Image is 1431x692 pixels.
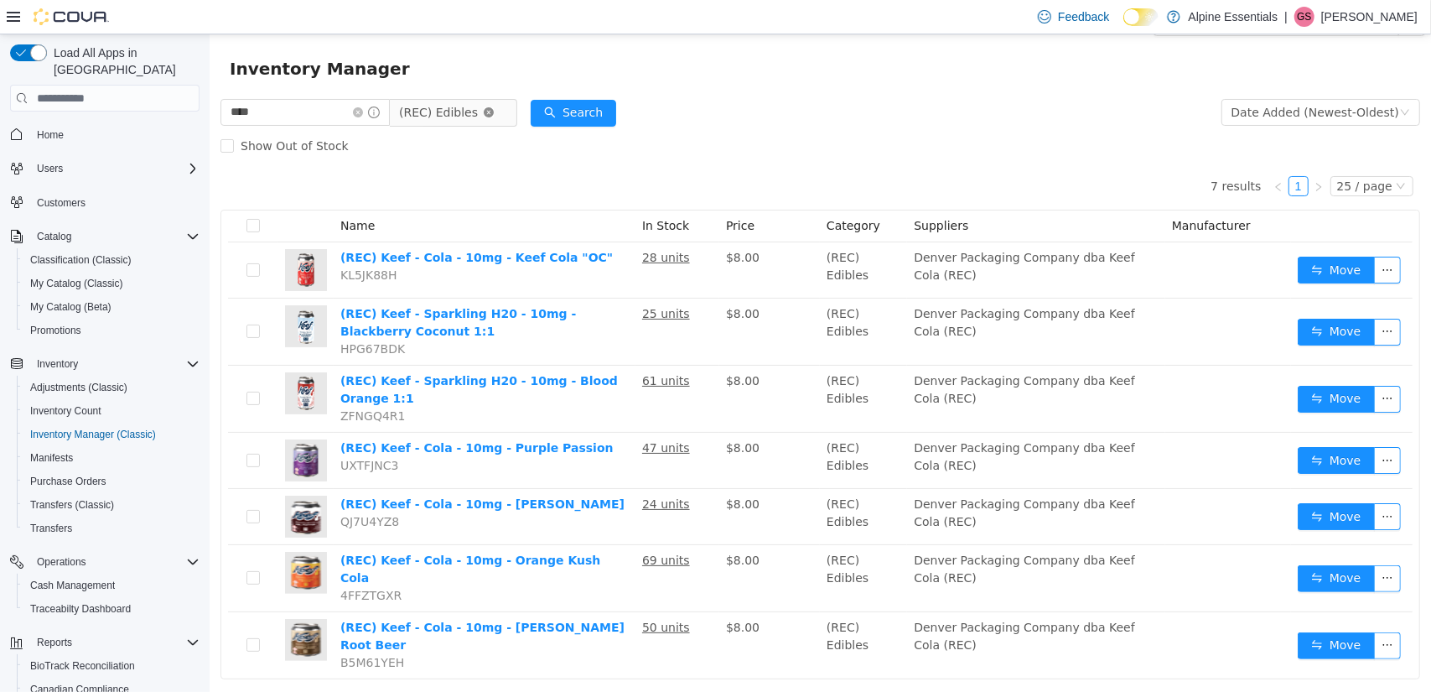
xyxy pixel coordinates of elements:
button: Home [3,122,206,146]
span: $8.00 [516,216,550,230]
span: Purchase Orders [30,475,106,488]
span: $8.00 [516,519,550,533]
u: 24 units [433,463,480,476]
span: Traceabilty Dashboard [30,602,131,616]
u: 28 units [433,216,480,230]
button: Classification (Classic) [17,248,206,272]
span: Manufacturer [962,185,1041,198]
img: (REC) Keef - Cola - 10mg - Bubba Kush Root Beer hero shot [75,585,117,627]
span: Transfers [23,518,200,539]
button: Users [30,159,70,179]
a: (REC) Keef - Cola - 10mg - [PERSON_NAME] [131,463,415,476]
span: Catalog [30,226,200,247]
span: Inventory Count [30,404,101,418]
a: Purchase Orders [23,471,113,492]
span: Customers [37,196,86,210]
a: BioTrack Reconciliation [23,656,142,676]
button: icon: swapMove [1088,284,1165,311]
span: Reports [30,632,200,653]
button: Customers [3,190,206,215]
span: Feedback [1058,8,1109,25]
span: In Stock [433,185,480,198]
span: My Catalog (Classic) [23,273,200,294]
button: Purchase Orders [17,470,206,493]
span: Inventory [30,354,200,374]
span: Denver Packaging Company dba Keef Cola (REC) [704,463,925,494]
button: icon: ellipsis [1164,351,1191,378]
button: Traceabilty Dashboard [17,597,206,621]
a: Transfers [23,518,79,539]
i: icon: down [1190,73,1200,85]
span: (REC) Edibles [189,65,268,91]
span: Transfers (Classic) [30,498,114,512]
span: Adjustments (Classic) [30,381,127,394]
span: Denver Packaging Company dba Keef Cola (REC) [704,273,925,304]
button: icon: swapMove [1088,351,1165,378]
span: Home [37,128,64,142]
td: (REC) Edibles [610,455,697,511]
img: (REC) Keef - Sparkling H20 - 10mg - Blackberry Coconut 1:1 hero shot [75,271,117,313]
span: QJ7U4YZ8 [131,481,189,494]
button: Manifests [17,446,206,470]
button: Users [3,157,206,180]
span: Home [30,123,200,144]
li: Previous Page [1059,142,1079,162]
button: Operations [3,550,206,574]
a: (REC) Keef - Sparkling H20 - 10mg - Blood Orange 1:1 [131,340,408,371]
button: icon: searchSearch [321,65,407,92]
span: GS [1297,7,1311,27]
span: Load All Apps in [GEOGRAPHIC_DATA] [47,44,200,78]
span: Promotions [30,324,81,337]
a: Classification (Classic) [23,250,138,270]
td: (REC) Edibles [610,264,697,331]
span: My Catalog (Beta) [23,297,200,317]
button: icon: swapMove [1088,469,1165,496]
div: 25 / page [1128,143,1183,161]
a: (REC) Keef - Cola - 10mg - Purple Passion [131,407,404,420]
button: icon: ellipsis [1164,413,1191,440]
span: Show Out of Stock [24,105,146,118]
span: Catalog [37,230,71,243]
u: 61 units [433,340,480,353]
button: Promotions [17,319,206,342]
span: UXTFJNC3 [131,424,189,438]
button: icon: ellipsis [1164,284,1191,311]
u: 69 units [433,519,480,533]
span: Classification (Classic) [30,253,132,267]
span: Transfers (Classic) [23,495,200,515]
p: | [1284,7,1288,27]
span: BioTrack Reconciliation [23,656,200,676]
u: 47 units [433,407,480,420]
i: icon: left [1064,148,1074,158]
button: icon: swapMove [1088,598,1165,625]
span: Adjustments (Classic) [23,377,200,398]
button: icon: ellipsis [1164,531,1191,558]
span: Denver Packaging Company dba Keef Cola (REC) [704,216,925,247]
input: Dark Mode [1123,8,1159,26]
img: (REC) Keef - Cola - 10mg - Keef Cola "OC" hero shot [75,215,117,257]
a: My Catalog (Beta) [23,297,118,317]
a: Manifests [23,448,80,468]
button: Catalog [30,226,78,247]
i: icon: close-circle [274,73,284,83]
a: Customers [30,193,92,213]
span: HPG67BDK [131,308,195,321]
span: BioTrack Reconciliation [30,659,135,673]
span: Classification (Classic) [23,250,200,270]
td: (REC) Edibles [610,331,697,398]
img: (REC) Keef - Cola - 10mg - Orange Kush Cola hero shot [75,518,117,559]
a: Inventory Manager (Classic) [23,424,163,445]
a: (REC) Keef - Sparkling H20 - 10mg - Blackberry Coconut 1:1 [131,273,366,304]
span: Users [37,162,63,175]
td: (REC) Edibles [610,398,697,455]
span: $8.00 [516,586,550,600]
button: icon: swapMove [1088,531,1165,558]
span: B5M61YEH [131,622,194,635]
button: icon: swapMove [1088,413,1165,440]
li: 7 results [1001,142,1051,162]
span: Operations [30,552,200,572]
span: Inventory Manager (Classic) [23,424,200,445]
span: Customers [30,192,200,213]
p: [PERSON_NAME] [1321,7,1418,27]
span: Inventory Count [23,401,200,421]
